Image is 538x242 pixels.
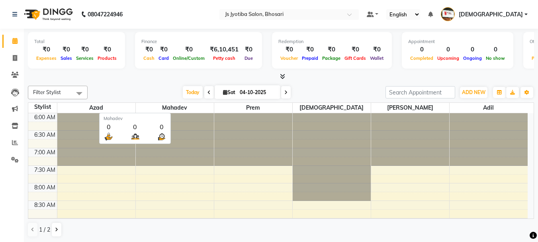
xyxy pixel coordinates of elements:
span: Cash [141,55,157,61]
span: prem [214,103,292,113]
span: adil [450,103,528,113]
div: ₹0 [242,45,256,54]
div: 6:30 AM [33,131,57,139]
div: 7:30 AM [33,166,57,174]
div: 9:00 AM [33,218,57,227]
span: Sat [221,89,237,95]
div: Appointment [408,38,507,45]
span: Online/Custom [171,55,207,61]
div: Mahadev [104,115,166,122]
img: serve.png [104,132,113,142]
div: 0 [461,45,484,54]
div: ₹0 [141,45,157,54]
span: Gift Cards [342,55,368,61]
div: Finance [141,38,256,45]
span: Azad [57,103,135,113]
div: 0 [408,45,435,54]
div: ₹0 [320,45,342,54]
span: [DEMOGRAPHIC_DATA] [293,103,371,113]
span: Services [74,55,96,61]
span: [PERSON_NAME] [371,103,449,113]
img: queue.png [130,132,140,142]
span: 1 / 2 [39,226,50,234]
span: Petty cash [211,55,237,61]
button: ADD NEW [460,87,487,98]
span: Due [243,55,255,61]
div: Redemption [278,38,385,45]
div: ₹0 [34,45,59,54]
input: 2025-10-04 [237,87,277,98]
div: 0 [157,122,166,132]
span: Completed [408,55,435,61]
span: Voucher [278,55,300,61]
img: logo [20,3,75,26]
div: 8:00 AM [33,183,57,192]
div: ₹0 [171,45,207,54]
div: ₹0 [278,45,300,54]
div: ₹0 [96,45,119,54]
div: ₹0 [157,45,171,54]
span: [DEMOGRAPHIC_DATA] [459,10,523,19]
div: ₹0 [74,45,96,54]
span: ADD NEW [462,89,485,95]
b: 08047224946 [88,3,123,26]
div: Stylist [28,103,57,111]
div: 0 [435,45,461,54]
div: 0 [484,45,507,54]
input: Search Appointment [385,86,455,98]
div: 6:00 AM [33,113,57,122]
span: Upcoming [435,55,461,61]
div: 7:00 AM [33,148,57,157]
div: 8:30 AM [33,201,57,209]
span: Today [183,86,203,98]
span: Ongoing [461,55,484,61]
span: Prepaid [300,55,320,61]
span: Filter Stylist [33,89,61,95]
span: Products [96,55,119,61]
div: Total [34,38,119,45]
div: 0 [104,122,113,132]
span: Sales [59,55,74,61]
span: Mahadev [136,103,214,113]
div: ₹0 [368,45,385,54]
div: ₹0 [342,45,368,54]
span: Expenses [34,55,59,61]
div: ₹0 [300,45,320,54]
span: Card [157,55,171,61]
div: 0 [130,122,140,132]
span: No show [484,55,507,61]
img: wait_time.png [157,132,166,142]
img: Shiva [441,7,455,21]
div: ₹0 [59,45,74,54]
span: Package [320,55,342,61]
span: Wallet [368,55,385,61]
div: ₹6,10,451 [207,45,242,54]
